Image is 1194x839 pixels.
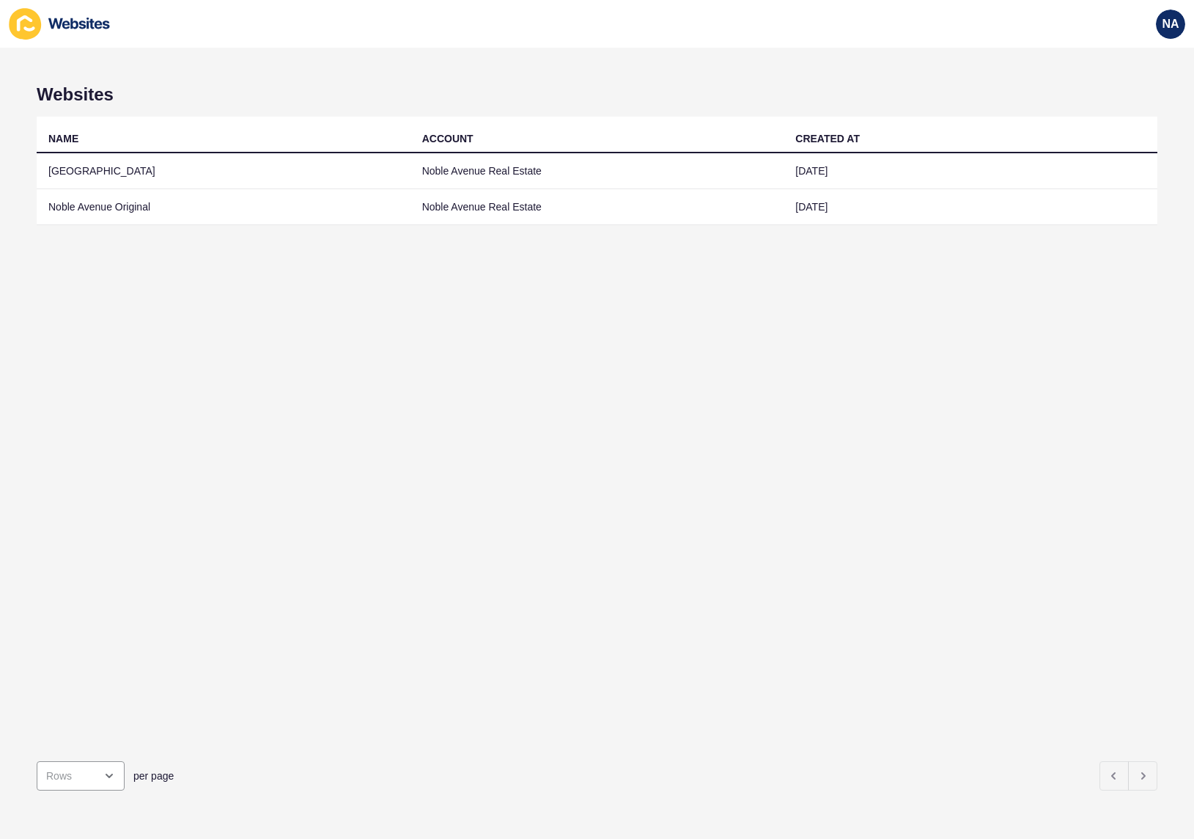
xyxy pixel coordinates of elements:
[1162,17,1179,32] span: NA
[133,769,174,783] span: per page
[784,153,1157,189] td: [DATE]
[37,761,125,791] div: open menu
[410,153,784,189] td: Noble Avenue Real Estate
[37,189,410,225] td: Noble Avenue Original
[37,153,410,189] td: [GEOGRAPHIC_DATA]
[422,131,473,146] div: ACCOUNT
[48,131,78,146] div: NAME
[784,189,1157,225] td: [DATE]
[410,189,784,225] td: Noble Avenue Real Estate
[37,84,1157,105] h1: Websites
[795,131,860,146] div: CREATED AT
